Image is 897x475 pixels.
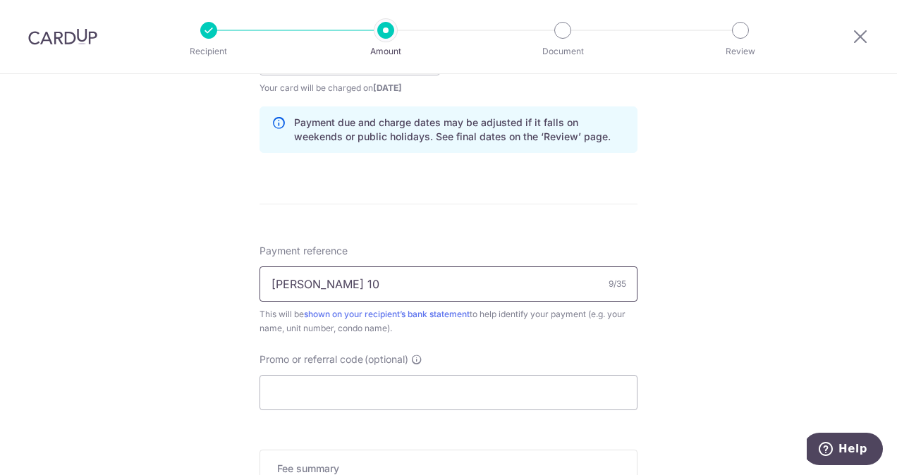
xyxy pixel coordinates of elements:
div: 9/35 [609,277,626,291]
iframe: Opens a widget where you can find more information [807,433,883,468]
span: Promo or referral code [260,352,363,366]
p: Payment due and charge dates may be adjusted if it falls on weekends or public holidays. See fina... [294,116,626,144]
p: Review [688,44,793,58]
p: Document [511,44,615,58]
p: Recipient [157,44,261,58]
span: (optional) [365,352,408,366]
span: [DATE] [373,82,402,93]
a: shown on your recipient’s bank statement [304,309,470,319]
span: Payment reference [260,244,348,258]
p: Amount [334,44,438,58]
span: Your card will be charged on [260,81,440,95]
div: This will be to help identify your payment (e.g. your name, unit number, condo name). [260,307,637,335]
img: CardUp [28,28,97,45]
